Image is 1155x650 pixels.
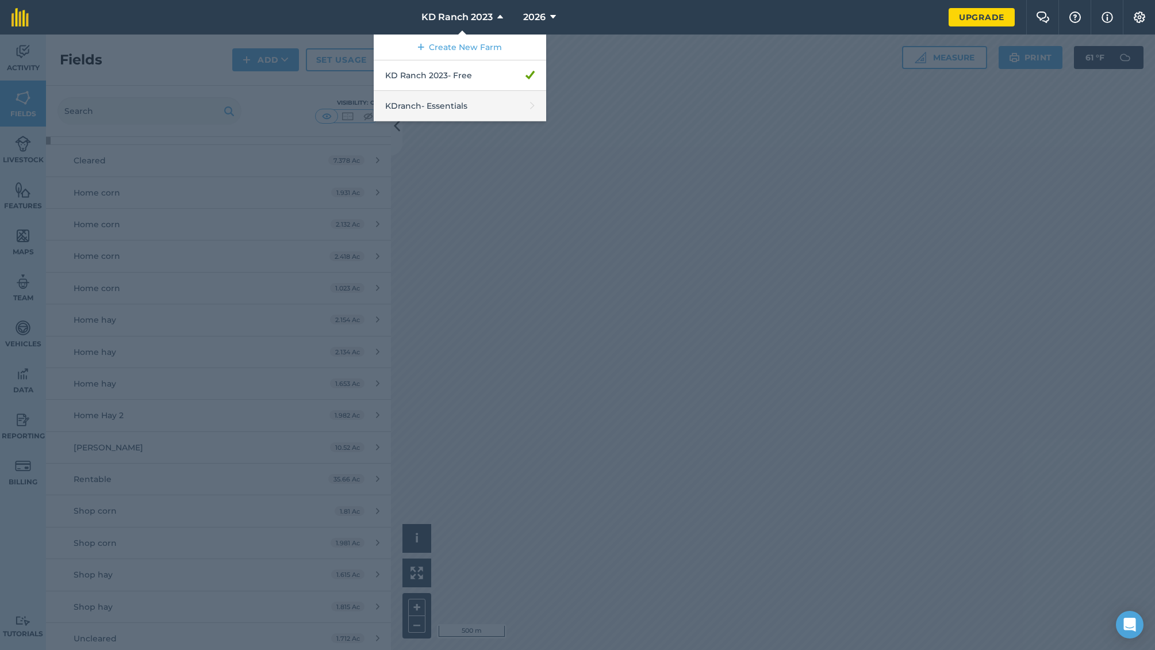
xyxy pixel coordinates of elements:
a: Upgrade [949,8,1015,26]
a: Create New Farm [374,35,546,60]
div: Open Intercom Messenger [1116,611,1144,638]
a: KDranch- Essentials [374,91,546,121]
img: A cog icon [1133,12,1146,23]
img: Two speech bubbles overlapping with the left bubble in the forefront [1036,12,1050,23]
img: A question mark icon [1068,12,1082,23]
span: KD Ranch 2023 [421,10,493,24]
img: svg+xml;base64,PHN2ZyB4bWxucz0iaHR0cDovL3d3dy53My5vcmcvMjAwMC9zdmciIHdpZHRoPSIxNyIgaGVpZ2h0PSIxNy... [1102,10,1113,24]
a: KD Ranch 2023- Free [374,60,546,91]
img: fieldmargin Logo [11,8,29,26]
span: 2026 [523,10,546,24]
